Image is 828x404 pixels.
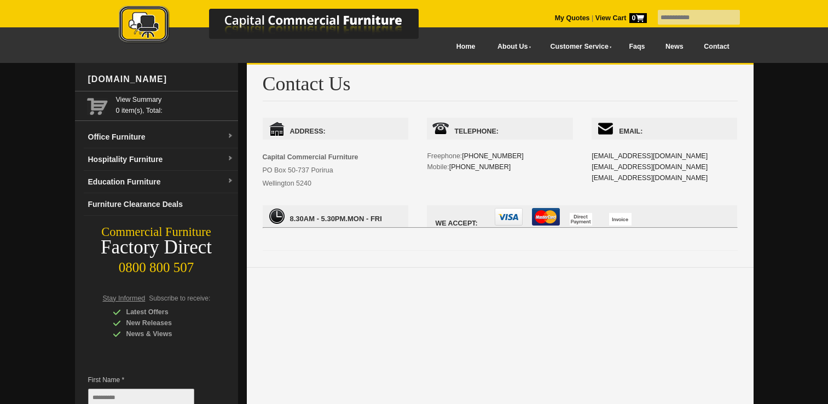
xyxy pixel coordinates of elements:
a: [PHONE_NUMBER] [462,152,524,160]
div: Latest Offers [113,307,217,318]
div: New Releases [113,318,217,328]
a: Faqs [619,34,656,59]
a: Education Furnituredropdown [84,171,238,193]
a: [EMAIL_ADDRESS][DOMAIN_NAME] [592,163,708,171]
img: direct payment [570,213,592,226]
a: My Quotes [555,14,590,22]
a: [EMAIL_ADDRESS][DOMAIN_NAME] [592,174,708,182]
a: Customer Service [538,34,618,59]
div: 0800 800 507 [75,255,238,275]
a: Office Furnituredropdown [84,126,238,148]
img: dropdown [227,133,234,140]
a: Contact [693,34,739,59]
a: [PHONE_NUMBER] [449,163,511,171]
a: Capital Commercial Furniture Logo [89,5,472,49]
img: visa [495,208,523,226]
a: Hospitality Furnituredropdown [84,148,238,171]
span: Subscribe to receive: [149,295,210,302]
strong: Capital Commercial Furniture [263,153,358,161]
a: View Summary [116,94,234,105]
span: PO Box 50-737 Porirua Wellington 5240 [263,153,358,187]
span: We accept: [427,205,737,227]
img: dropdown [227,178,234,184]
img: invoice [609,213,632,226]
strong: View Cart [595,14,647,22]
a: View Cart0 [593,14,646,22]
span: Email: [592,118,737,140]
div: Factory Direct [75,240,238,255]
span: Mon - Fri [263,205,408,227]
span: Address: [263,118,408,140]
div: Freephone: Mobile: [427,118,572,194]
img: Capital Commercial Furniture Logo [89,5,472,45]
a: [EMAIL_ADDRESS][DOMAIN_NAME] [592,152,708,160]
img: dropdown [227,155,234,162]
a: Furniture Clearance Deals [84,193,238,216]
span: Stay Informed [103,295,146,302]
div: Commercial Furniture [75,224,238,240]
h1: Contact Us [263,73,738,101]
a: News [655,34,693,59]
span: Telephone: [427,118,572,140]
img: mastercard [532,208,560,226]
div: News & Views [113,328,217,339]
a: About Us [485,34,538,59]
span: 8.30am - 5.30pm. [290,215,348,223]
span: First Name * [88,374,211,385]
div: [DOMAIN_NAME] [84,63,238,96]
span: 0 [629,13,647,23]
span: 0 item(s), Total: [116,94,234,114]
